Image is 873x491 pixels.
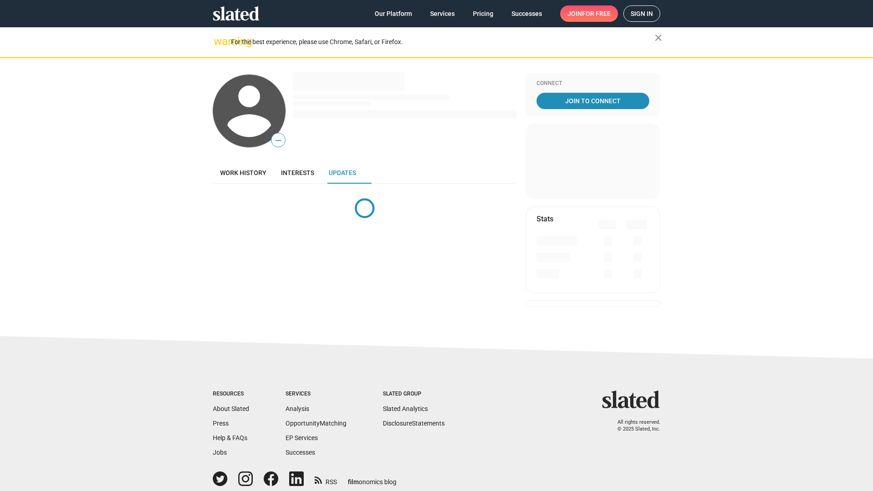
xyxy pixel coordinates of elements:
span: Work history [220,169,266,176]
span: Sign in [631,6,653,21]
span: Pricing [473,5,493,22]
div: Resources [213,391,249,398]
a: Interests [274,162,321,184]
span: film [348,478,359,486]
a: Press [213,420,229,427]
a: Join To Connect [537,93,649,109]
a: Slated Analytics [383,405,428,412]
a: Jobs [213,449,227,456]
a: Work history [213,162,274,184]
a: OpportunityMatching [286,420,346,427]
div: Connect [537,80,649,87]
span: Join To Connect [538,93,647,109]
a: Successes [286,449,315,456]
span: Successes [512,5,542,22]
a: Services [423,5,462,22]
a: filmonomics blog [348,471,396,486]
span: Interests [281,169,314,176]
span: Services [430,5,455,22]
a: Analysis [286,405,309,412]
a: Help & FAQs [213,434,247,441]
div: For the best experience, please use Chrome, Safari, or Firefox. [231,36,655,48]
div: Services [286,391,346,398]
div: Slated Group [383,391,445,398]
p: All rights reserved. © 2025 Slated, Inc. [608,419,660,432]
a: Joinfor free [560,5,618,22]
a: Updates [321,162,363,184]
a: EP Services [286,434,318,441]
span: for free [582,5,611,22]
a: Successes [504,5,549,22]
mat-card-title: Stats [537,214,553,224]
mat-icon: warning [214,36,225,47]
span: Updates [329,169,356,176]
a: Sign in [623,5,660,22]
mat-icon: close [653,32,664,43]
span: Join [567,5,611,22]
a: RSS [315,472,337,486]
a: DisclosureStatements [383,420,445,427]
a: Pricing [466,5,501,22]
a: About Slated [213,405,249,412]
a: Our Platform [367,5,419,22]
span: Our Platform [375,5,412,22]
span: — [271,135,285,146]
